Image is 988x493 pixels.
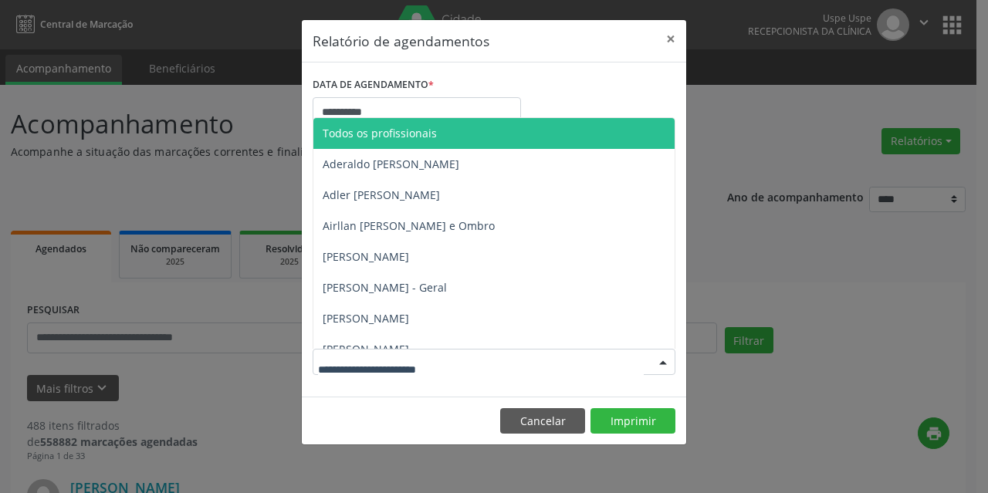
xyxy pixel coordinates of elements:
span: [PERSON_NAME] [323,311,409,326]
span: Airllan [PERSON_NAME] e Ombro [323,218,495,233]
h5: Relatório de agendamentos [313,31,489,51]
span: Aderaldo [PERSON_NAME] [323,157,459,171]
span: [PERSON_NAME] - Geral [323,280,447,295]
label: DATA DE AGENDAMENTO [313,73,434,97]
span: Todos os profissionais [323,126,437,140]
button: Imprimir [590,408,675,434]
span: [PERSON_NAME] [323,342,409,356]
span: Adler [PERSON_NAME] [323,187,440,202]
button: Close [655,20,686,58]
button: Cancelar [500,408,585,434]
span: [PERSON_NAME] [323,249,409,264]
